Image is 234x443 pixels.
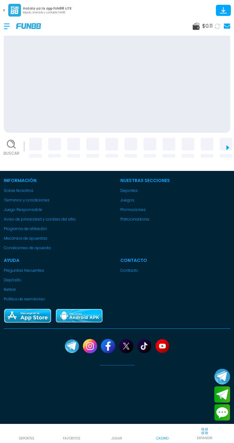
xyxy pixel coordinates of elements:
img: Play Store [55,308,103,323]
a: Deportes [4,426,49,441]
button: Join telegram [214,386,230,403]
p: Casino [156,436,169,441]
button: Join telegram channel [214,368,230,385]
img: App Logo [8,4,21,17]
a: Preguntas frecuentes [4,268,114,273]
a: Juego Responsable [4,207,114,213]
p: EXPANDIR [197,436,212,440]
a: Retirar [4,287,114,292]
a: Mecánica de apuestas [4,236,114,241]
button: Juegos [120,197,134,203]
a: Patrocinadoras [120,216,231,222]
p: Ayuda [4,257,114,264]
a: Política de reembolso [4,296,114,302]
p: favoritos [63,436,80,441]
a: Deportes [120,188,231,193]
p: Información [4,177,114,184]
a: Casino [140,426,185,441]
span: $ 0.11 [202,22,213,30]
a: Programa de afiliación [4,226,114,232]
p: Contacto [120,257,231,264]
button: Contact customer service [214,404,230,421]
p: Instala ya la app FUN88 LITE [23,6,71,11]
img: Company Logo [16,23,41,29]
p: Deportes [19,436,34,441]
p: Buscar [3,151,19,156]
img: hide [201,427,209,435]
a: favoritos [49,426,95,441]
p: JUGAR [111,436,122,441]
p: Nuestras Secciones [120,177,231,184]
img: App Store [4,308,51,323]
a: Promociones [120,207,231,213]
a: Depósito [4,277,114,283]
a: Términos y condiciones [4,197,114,203]
a: Contacto [120,268,231,273]
a: JUGAR [94,426,140,441]
a: Condiciones de apuesta [4,245,114,251]
p: Rápido, divertido y confiable FUN88 [23,11,71,15]
a: Aviso de privacidad y cookies del sitio [4,216,114,222]
a: Sobre Nosotros [4,188,114,193]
